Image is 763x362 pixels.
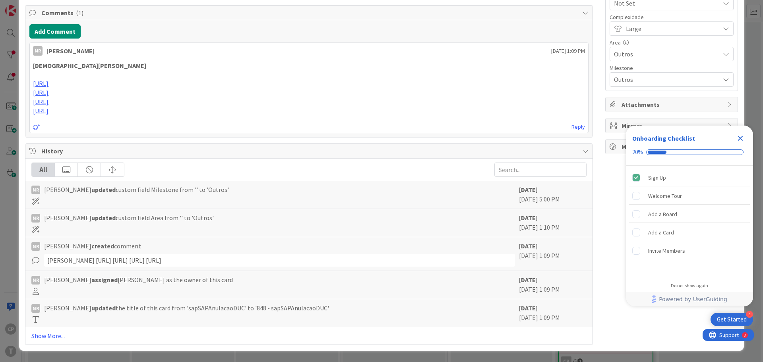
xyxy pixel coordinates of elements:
div: [DATE] 1:10 PM [519,213,587,233]
a: [URL] [33,89,48,97]
div: [PERSON_NAME] [URL] [URL] [URL] [URL] [44,254,515,267]
b: created [91,242,114,250]
div: MR [31,186,40,194]
div: Invite Members [648,246,685,256]
b: updated [91,186,116,194]
b: [DATE] [519,304,538,312]
div: Invite Members is incomplete. [629,242,750,259]
a: [URL] [33,98,48,106]
div: Checklist Container [626,126,753,306]
div: MR [31,276,40,285]
span: Attachments [622,100,723,109]
span: Support [17,1,36,11]
span: Comments [41,8,578,17]
div: Get Started [717,316,747,323]
b: updated [91,214,116,222]
span: Powered by UserGuiding [659,294,727,304]
b: assigned [91,276,118,284]
div: Add a Card [648,228,674,237]
div: [DATE] 1:09 PM [519,241,587,267]
div: Add a Board [648,209,677,219]
div: Footer [626,292,753,306]
div: All [32,163,55,176]
div: MR [31,304,40,313]
div: 4 [746,311,753,318]
a: Powered by UserGuiding [630,292,749,306]
div: [PERSON_NAME] [46,46,95,56]
div: Sign Up is complete. [629,169,750,186]
b: updated [91,304,116,312]
a: Show More... [31,331,587,341]
a: [URL] [33,79,48,87]
span: Large [626,23,716,34]
span: ( 1 ) [76,9,83,17]
div: Welcome Tour [648,191,682,201]
span: History [41,146,578,156]
b: [DATE] [519,214,538,222]
span: [PERSON_NAME] comment [44,241,141,251]
div: [DATE] 1:09 PM [519,303,587,323]
span: [PERSON_NAME] [PERSON_NAME] as the owner of this card [44,275,233,285]
span: Mirrors [622,121,723,130]
strong: [DEMOGRAPHIC_DATA][PERSON_NAME] [33,62,146,70]
div: 3 [41,3,43,10]
div: Add a Board is incomplete. [629,205,750,223]
div: Sign Up [648,173,666,182]
a: [URL] [33,107,48,115]
div: 20% [632,149,643,156]
div: Add a Card is incomplete. [629,224,750,241]
span: [PERSON_NAME] custom field Area from '' to 'Outros' [44,213,214,223]
div: Open Get Started checklist, remaining modules: 4 [711,313,753,326]
div: Close Checklist [734,132,747,145]
span: [DATE] 1:09 PM [551,47,585,55]
div: MR [31,214,40,223]
input: Search... [494,163,587,177]
div: Welcome Tour is incomplete. [629,187,750,205]
b: [DATE] [519,276,538,284]
div: Checklist items [626,166,753,277]
div: [DATE] 1:09 PM [519,275,587,295]
div: Area [610,40,734,45]
b: [DATE] [519,242,538,250]
div: Do not show again [671,283,708,289]
button: Add Comment [29,24,81,39]
div: MR [33,46,43,56]
a: Reply [571,122,585,132]
div: Milestone [610,65,734,71]
b: [DATE] [519,186,538,194]
div: Onboarding Checklist [632,134,695,143]
span: Metrics [622,142,723,151]
div: [DATE] 5:00 PM [519,185,587,205]
span: [PERSON_NAME] custom field Milestone from '' to 'Outros' [44,185,229,194]
div: Complexidade [610,14,734,20]
div: MR [31,242,40,251]
span: Outros [614,48,716,60]
div: Checklist progress: 20% [632,149,747,156]
span: [PERSON_NAME] the title of this card from 'sapSAPAnulacaoDUC' to '848 - sapSAPAnulacaoDUC' [44,303,329,313]
span: Outros [614,74,716,85]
